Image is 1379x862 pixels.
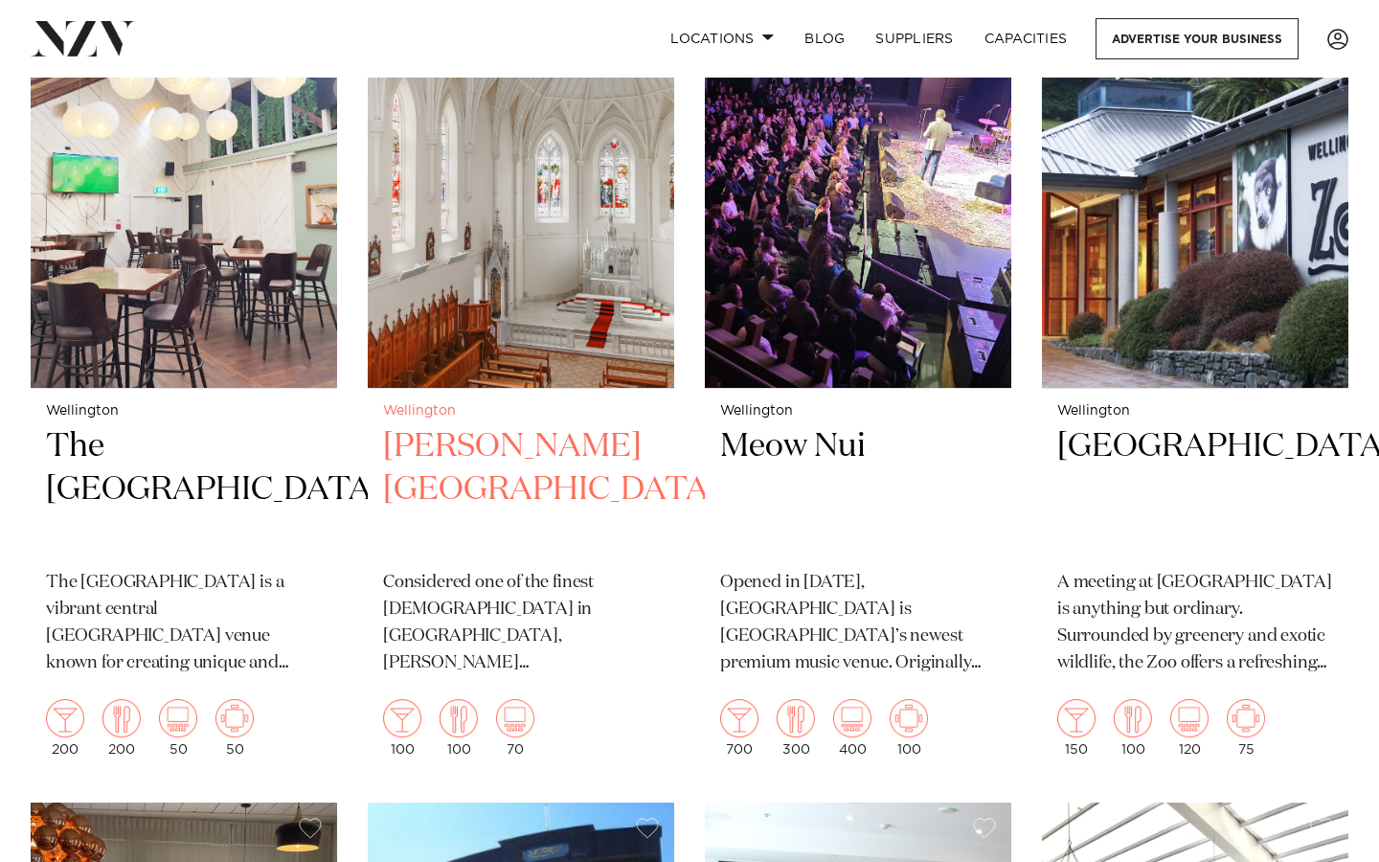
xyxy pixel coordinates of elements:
[440,699,478,757] div: 100
[1096,18,1299,59] a: Advertise your business
[102,699,141,737] img: dining.png
[720,425,996,555] h2: Meow Nui
[1057,699,1096,737] img: cocktail.png
[46,425,322,555] h2: The [GEOGRAPHIC_DATA]
[46,699,84,757] div: 200
[777,699,815,737] img: dining.png
[496,699,534,757] div: 70
[159,699,197,757] div: 50
[720,699,758,757] div: 700
[383,425,659,555] h2: [PERSON_NAME][GEOGRAPHIC_DATA]
[1170,699,1209,737] img: theatre.png
[655,18,789,59] a: Locations
[1057,425,1333,555] h2: [GEOGRAPHIC_DATA]
[1227,699,1265,737] img: meeting.png
[969,18,1083,59] a: Capacities
[789,18,860,59] a: BLOG
[383,570,659,677] p: Considered one of the finest [DEMOGRAPHIC_DATA] in [GEOGRAPHIC_DATA], [PERSON_NAME][GEOGRAPHIC_DA...
[1114,699,1152,757] div: 100
[46,570,322,677] p: The [GEOGRAPHIC_DATA] is a vibrant central [GEOGRAPHIC_DATA] venue known for creating unique and ...
[1114,699,1152,737] img: dining.png
[159,699,197,737] img: theatre.png
[833,699,871,737] img: theatre.png
[383,699,421,757] div: 100
[215,699,254,737] img: meeting.png
[383,404,659,419] small: Wellington
[440,699,478,737] img: dining.png
[215,699,254,757] div: 50
[720,404,996,419] small: Wellington
[1057,570,1333,677] p: A meeting at [GEOGRAPHIC_DATA] is anything but ordinary. Surrounded by greenery and exotic wildli...
[1057,404,1333,419] small: Wellington
[720,570,996,677] p: Opened in [DATE], [GEOGRAPHIC_DATA] is [GEOGRAPHIC_DATA]’s newest premium music venue. Originally...
[102,699,141,757] div: 200
[46,404,322,419] small: Wellington
[1227,699,1265,757] div: 75
[777,699,815,757] div: 300
[383,699,421,737] img: cocktail.png
[890,699,928,757] div: 100
[1057,699,1096,757] div: 150
[720,699,758,737] img: cocktail.png
[890,699,928,737] img: meeting.png
[46,699,84,737] img: cocktail.png
[31,21,135,56] img: nzv-logo.png
[496,699,534,737] img: theatre.png
[860,18,968,59] a: SUPPLIERS
[1170,699,1209,757] div: 120
[833,699,871,757] div: 400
